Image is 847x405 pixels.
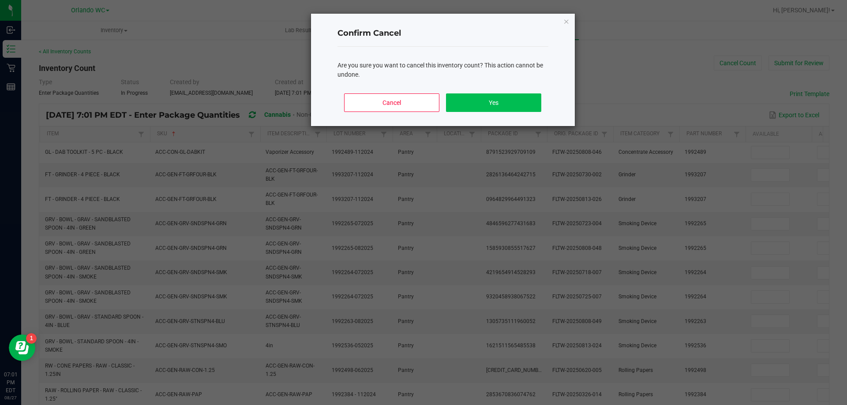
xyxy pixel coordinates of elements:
[9,334,35,361] iframe: Resource center
[26,333,37,344] iframe: Resource center unread badge
[446,93,541,112] button: Yes
[337,28,548,39] h4: Confirm Cancel
[337,61,548,79] div: Are you sure you want to cancel this inventory count? This action cannot be undone.
[344,93,439,112] button: Cancel
[563,16,570,26] button: Close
